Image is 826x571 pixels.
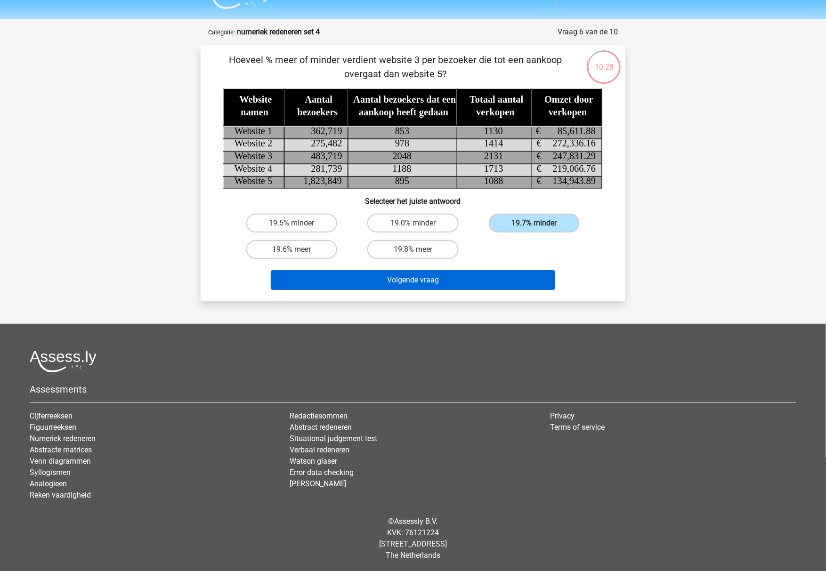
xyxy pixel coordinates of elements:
[290,479,347,488] a: [PERSON_NAME]
[30,350,97,372] img: Assessly logo
[393,151,412,161] tspan: 2048
[395,517,438,526] a: Assessly B.V.
[485,126,503,136] tspan: 1130
[246,214,337,233] label: 19.5% minder
[553,151,596,161] tspan: 247,831.29
[395,176,410,186] tspan: 895
[311,126,342,136] tspan: 362,719
[558,26,618,38] div: Vraag 6 van de 10
[311,151,342,161] tspan: 483,719
[304,176,342,186] tspan: 1,823,849
[549,107,588,118] tspan: verkopen
[550,411,575,420] a: Privacy
[235,138,272,149] tspan: Website 2
[271,270,556,290] button: Volgende vraag
[485,163,504,174] tspan: 1713
[485,176,504,186] tspan: 1088
[30,479,67,488] a: Analogieen
[305,95,333,105] tspan: Aantal
[537,163,542,174] tspan: €
[208,29,235,36] small: Categorie:
[246,240,337,259] label: 19.6% meer
[290,468,354,477] a: Error data checking
[550,423,605,432] a: Terms of service
[367,214,458,233] label: 19.0% minder
[537,138,542,149] tspan: €
[30,491,91,499] a: Reken vaardigheid
[311,138,342,149] tspan: 275,482
[216,189,610,206] h6: Selecteer het juiste antwoord
[290,411,348,420] a: Redactiesommen
[395,138,410,149] tspan: 978
[359,107,449,118] tspan: aankoop heeft gedaan
[241,107,269,117] tspan: namen
[553,163,596,174] tspan: 219,066.76
[235,151,272,161] tspan: Website 3
[537,151,542,161] tspan: €
[30,457,91,466] a: Venn diagrammen
[235,126,272,136] tspan: Website 1
[30,434,96,443] a: Numeriek redeneren
[311,163,342,174] tspan: 281,739
[553,176,596,186] tspan: 134,943.89
[553,138,596,149] tspan: 272,336.16
[237,27,320,36] strong: numeriek redeneren set 4
[536,126,541,136] tspan: €
[290,445,350,454] a: Verbaal redeneren
[216,53,575,81] p: Hoeveel % meer of minder verdient website 3 per bezoeker die tot een aankoop overgaat dan website 5?
[485,138,504,149] tspan: 1414
[545,95,594,105] tspan: Omzet door
[558,126,596,136] tspan: 85,611.88
[290,434,378,443] a: Situational judgement test
[30,445,92,454] a: Abstracte matrices
[367,240,458,259] label: 19.8% meer
[30,468,71,477] a: Syllogismen
[290,423,352,432] a: Abstract redeneren
[23,508,803,569] div: © KVK: 76121224 [STREET_ADDRESS] The Netherlands
[235,176,272,186] tspan: Website 5
[30,411,73,420] a: Cijferreeksen
[477,107,515,118] tspan: verkopen
[470,95,524,105] tspan: Totaal aantal
[586,49,622,73] div: 10:28
[235,163,272,174] tspan: Website 4
[30,384,796,395] h5: Assessments
[240,95,272,105] tspan: Website
[489,214,580,233] label: 19.7% minder
[485,151,504,161] tspan: 2131
[395,126,410,136] tspan: 853
[30,423,76,432] a: Figuurreeksen
[393,163,412,174] tspan: 1188
[290,457,338,466] a: Watson glaser
[298,107,338,117] tspan: bezoekers
[354,95,457,105] tspan: Aantal bezoekers dat een
[537,176,542,186] tspan: €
